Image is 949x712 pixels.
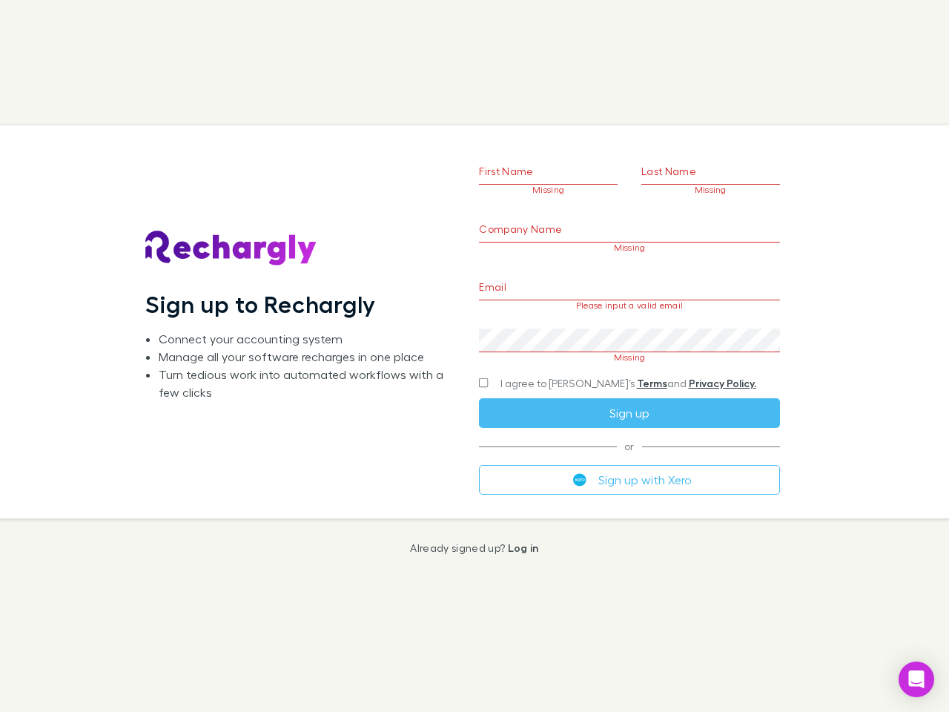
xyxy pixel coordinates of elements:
[159,366,455,401] li: Turn tedious work into automated workflows with a few clicks
[637,377,667,389] a: Terms
[410,542,538,554] p: Already signed up?
[479,398,779,428] button: Sign up
[159,330,455,348] li: Connect your accounting system
[641,185,780,195] p: Missing
[479,300,779,311] p: Please input a valid email
[479,352,779,363] p: Missing
[145,290,376,318] h1: Sign up to Rechargly
[145,231,317,266] img: Rechargly's Logo
[479,446,779,446] span: or
[500,376,756,391] span: I agree to [PERSON_NAME]’s and
[479,243,779,253] p: Missing
[573,473,586,487] img: Xero's logo
[479,185,618,195] p: Missing
[899,662,934,697] div: Open Intercom Messenger
[479,465,779,495] button: Sign up with Xero
[508,541,539,554] a: Log in
[689,377,756,389] a: Privacy Policy.
[159,348,455,366] li: Manage all your software recharges in one place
